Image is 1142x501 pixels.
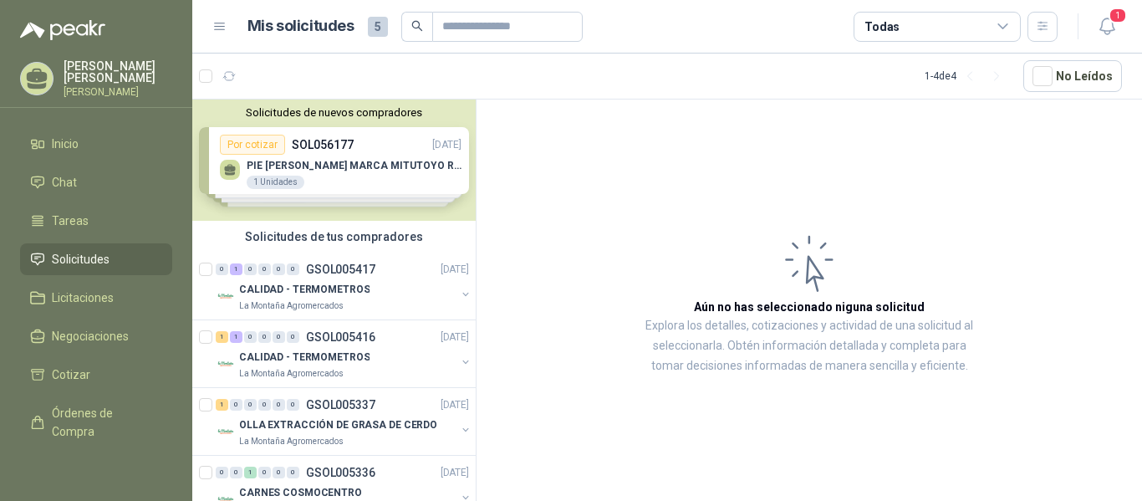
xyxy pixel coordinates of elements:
button: Solicitudes de nuevos compradores [199,106,469,119]
div: 1 [216,399,228,411]
p: [DATE] [441,330,469,345]
span: search [411,20,423,32]
a: Tareas [20,205,172,237]
div: 0 [244,263,257,275]
a: Inicio [20,128,172,160]
div: 1 [230,331,242,343]
span: Chat [52,173,77,192]
div: 0 [244,399,257,411]
p: Explora los detalles, cotizaciones y actividad de una solicitud al seleccionarla. Obtén informaci... [644,316,975,376]
img: Company Logo [216,422,236,442]
p: [DATE] [441,465,469,481]
div: 0 [273,263,285,275]
div: 0 [287,263,299,275]
div: 1 [244,467,257,478]
div: 0 [216,467,228,478]
p: GSOL005416 [306,331,375,343]
a: Remisiones [20,454,172,486]
p: [DATE] [441,262,469,278]
span: Negociaciones [52,327,129,345]
span: Tareas [52,212,89,230]
div: 0 [273,399,285,411]
button: No Leídos [1023,60,1122,92]
div: 0 [287,399,299,411]
p: La Montaña Agromercados [239,367,344,381]
div: 0 [230,399,242,411]
p: GSOL005417 [306,263,375,275]
span: Órdenes de Compra [52,404,156,441]
img: Company Logo [216,286,236,306]
span: Cotizar [52,366,90,384]
div: Solicitudes de tus compradores [192,221,476,253]
div: 1 - 4 de 4 [925,63,1010,89]
a: Órdenes de Compra [20,397,172,447]
div: 0 [287,331,299,343]
img: Company Logo [216,354,236,374]
div: 0 [287,467,299,478]
div: 0 [258,467,271,478]
p: [DATE] [441,397,469,413]
div: 0 [258,331,271,343]
p: CALIDAD - TERMOMETROS [239,350,370,366]
p: GSOL005336 [306,467,375,478]
a: Solicitudes [20,243,172,275]
p: La Montaña Agromercados [239,435,344,448]
p: [PERSON_NAME] [PERSON_NAME] [64,60,172,84]
span: Licitaciones [52,289,114,307]
p: CALIDAD - TERMOMETROS [239,282,370,298]
a: Negociaciones [20,320,172,352]
span: Inicio [52,135,79,153]
span: 1 [1109,8,1127,23]
a: 0 1 0 0 0 0 GSOL005417[DATE] Company LogoCALIDAD - TERMOMETROSLa Montaña Agromercados [216,259,472,313]
div: 0 [244,331,257,343]
a: Cotizar [20,359,172,391]
button: 1 [1092,12,1122,42]
div: Solicitudes de nuevos compradoresPor cotizarSOL056177[DATE] PIE [PERSON_NAME] MARCA MITUTOYO REF ... [192,100,476,221]
h1: Mis solicitudes [247,14,354,38]
div: 0 [258,263,271,275]
p: La Montaña Agromercados [239,299,344,313]
p: GSOL005337 [306,399,375,411]
p: OLLA EXTRACCIÓN DE GRASA DE CERDO [239,417,437,433]
a: 1 0 0 0 0 0 GSOL005337[DATE] Company LogoOLLA EXTRACCIÓN DE GRASA DE CERDOLa Montaña Agromercados [216,395,472,448]
a: Licitaciones [20,282,172,314]
a: 1 1 0 0 0 0 GSOL005416[DATE] Company LogoCALIDAD - TERMOMETROSLa Montaña Agromercados [216,327,472,381]
div: 0 [230,467,242,478]
div: 1 [230,263,242,275]
p: [PERSON_NAME] [64,87,172,97]
span: 5 [368,17,388,37]
div: 0 [273,467,285,478]
div: 0 [216,263,228,275]
span: Solicitudes [52,250,110,268]
div: 1 [216,331,228,343]
p: CARNES COSMOCENTRO [239,485,362,501]
div: Todas [864,18,900,36]
a: Chat [20,166,172,198]
img: Logo peakr [20,20,105,40]
div: 0 [273,331,285,343]
h3: Aún no has seleccionado niguna solicitud [694,298,925,316]
div: 0 [258,399,271,411]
